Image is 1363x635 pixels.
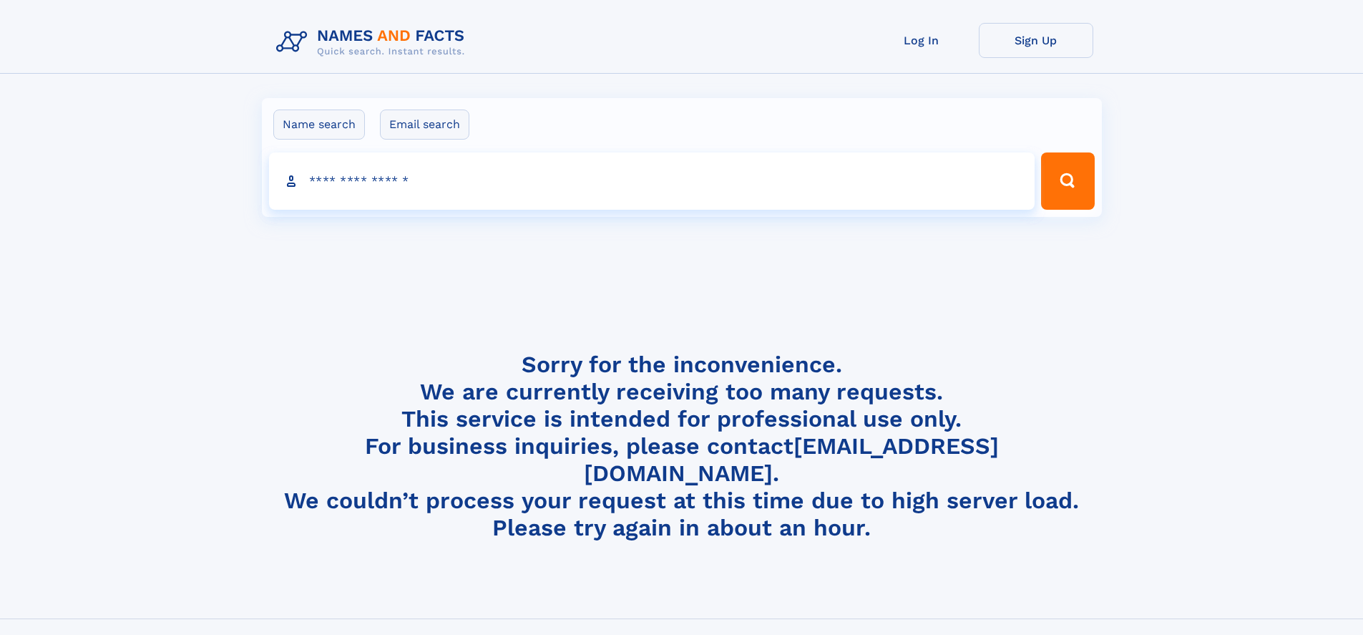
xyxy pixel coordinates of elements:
[864,23,979,58] a: Log In
[979,23,1093,58] a: Sign Up
[1041,152,1094,210] button: Search Button
[380,110,469,140] label: Email search
[270,351,1093,542] h4: Sorry for the inconvenience. We are currently receiving too many requests. This service is intend...
[270,23,477,62] img: Logo Names and Facts
[584,432,999,487] a: [EMAIL_ADDRESS][DOMAIN_NAME]
[273,110,365,140] label: Name search
[269,152,1035,210] input: search input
